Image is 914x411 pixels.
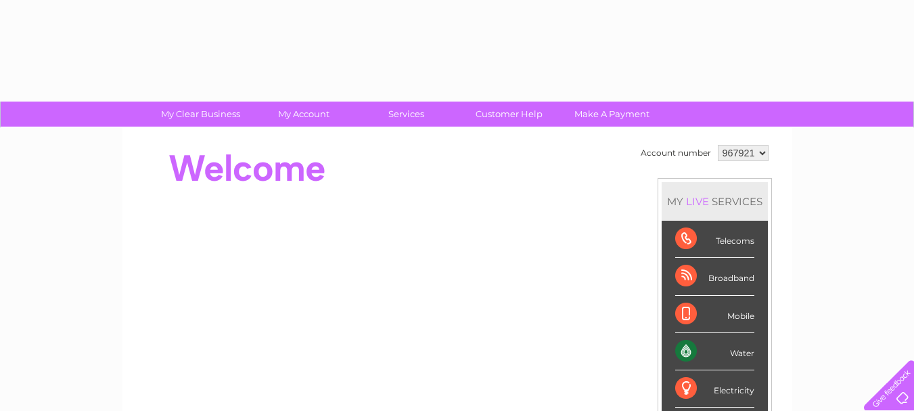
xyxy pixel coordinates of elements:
div: Mobile [675,296,754,333]
div: Telecoms [675,221,754,258]
div: LIVE [683,195,712,208]
td: Account number [637,142,714,165]
div: Broadband [675,258,754,295]
div: Water [675,333,754,370]
a: Make A Payment [556,102,668,127]
a: My Account [248,102,359,127]
div: MY SERVICES [662,182,768,221]
a: Customer Help [453,102,565,127]
a: Services [350,102,462,127]
div: Electricity [675,370,754,408]
a: My Clear Business [145,102,256,127]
